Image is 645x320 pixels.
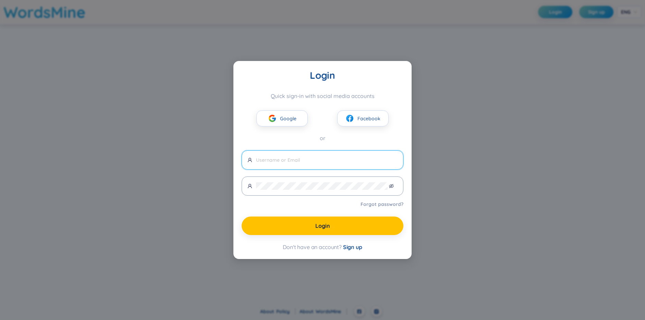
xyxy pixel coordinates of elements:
[256,156,398,164] input: Username or Email
[268,114,277,123] img: google
[242,217,403,235] button: Login
[389,184,394,188] span: eye-invisible
[357,115,380,122] span: Facebook
[315,222,330,230] span: Login
[242,243,403,251] div: Don't have an account?
[242,93,403,99] div: Quick sign-in with social media accounts
[337,110,389,126] button: facebookFacebook
[280,115,296,122] span: Google
[242,69,403,82] div: Login
[242,134,403,143] div: or
[343,244,362,250] span: Sign up
[361,201,403,208] a: Forgot password?
[247,184,252,188] span: user
[247,158,252,162] span: user
[256,110,308,126] button: googleGoogle
[345,114,354,123] img: facebook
